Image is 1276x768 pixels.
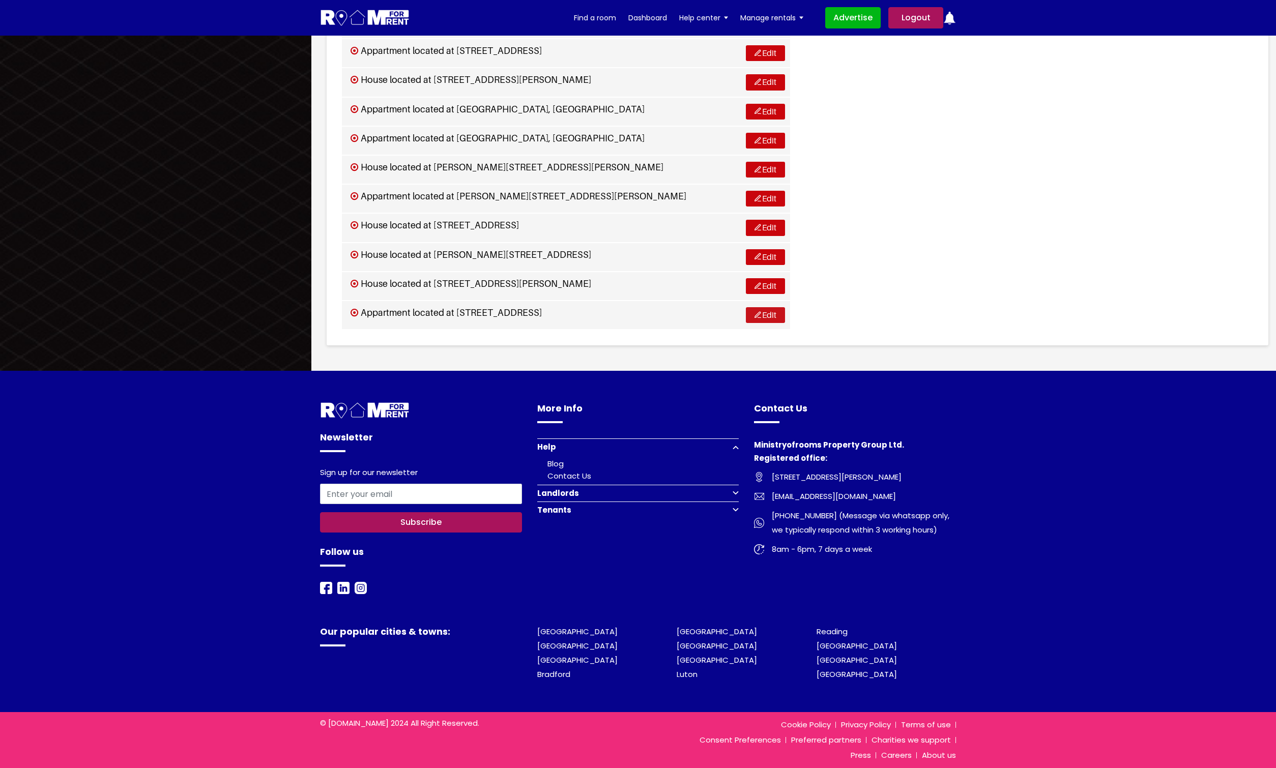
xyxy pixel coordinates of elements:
h4: More Info [537,401,739,423]
a: Press [846,750,876,760]
a: Bradford [537,669,570,680]
a: [GEOGRAPHIC_DATA] [817,669,897,680]
h3: Appartment located at [GEOGRAPHIC_DATA], [GEOGRAPHIC_DATA] [351,133,645,144]
a: [GEOGRAPHIC_DATA] [677,655,757,665]
img: Edit [755,253,761,259]
a: Terms of use [896,719,956,730]
h4: Our popular cities & towns: [320,625,522,646]
h3: Appartment located at [STREET_ADDRESS] [351,45,542,56]
a: Edit [746,162,785,178]
a: [GEOGRAPHIC_DATA] [817,640,897,651]
span: 8am - 6pm, 7 days a week [764,542,872,556]
a: [STREET_ADDRESS][PERSON_NAME] [754,470,956,484]
img: Room For Rent [754,544,764,554]
button: Tenants [537,501,739,518]
a: Blog [547,458,564,469]
img: ic-notification [943,12,956,24]
a: Privacy Policy [836,719,896,730]
h3: Appartment located at [GEOGRAPHIC_DATA], [GEOGRAPHIC_DATA] [351,104,645,115]
a: Preferred partners [786,734,866,745]
p: © [DOMAIN_NAME] 2024 All Right Reserved. [320,717,522,729]
h4: Follow us [320,545,522,567]
a: Edit [746,133,785,149]
span: [EMAIL_ADDRESS][DOMAIN_NAME] [764,489,896,504]
a: Instagram [355,582,367,594]
img: Logo for Room for Rent, featuring a welcoming design with a house icon and modern typography [320,9,410,27]
a: Contact Us [547,470,591,481]
button: Subscribe [320,512,522,533]
a: Help center [679,10,728,25]
input: Enter your email [320,484,522,504]
img: Edit [755,224,761,230]
a: [GEOGRAPHIC_DATA] [537,626,618,637]
img: Room For Rent [337,582,350,594]
a: Luton [677,669,698,680]
h4: Ministryofrooms Property Group Ltd. Registered office: [754,438,956,470]
button: Help [537,438,739,455]
h3: House located at [STREET_ADDRESS][PERSON_NAME] [351,278,591,289]
a: Edit [746,74,785,90]
img: Edit [755,195,761,201]
a: [GEOGRAPHIC_DATA] [537,640,618,651]
img: Edit [755,282,761,289]
img: Room For Rent [320,401,410,420]
h4: Newsletter [320,430,522,452]
a: 8am - 6pm, 7 days a week [754,542,956,556]
a: Reading [817,626,848,637]
img: Room For Rent [320,582,332,594]
img: Edit [755,311,761,318]
h3: House located at [STREET_ADDRESS][PERSON_NAME] [351,74,591,85]
a: Edit [746,307,785,323]
a: [GEOGRAPHIC_DATA] [677,626,757,637]
a: Cookie Policy [776,719,836,730]
a: Edit [746,104,785,120]
img: Room For Rent [754,491,764,501]
a: [GEOGRAPHIC_DATA] [677,640,757,651]
a: Edit [746,278,785,294]
a: [GEOGRAPHIC_DATA] [537,655,618,665]
label: Sign up for our newsletter [320,468,418,480]
a: Advertise [825,7,881,28]
a: About us [917,750,956,760]
h3: House located at [PERSON_NAME][STREET_ADDRESS][PERSON_NAME] [351,162,663,173]
a: [GEOGRAPHIC_DATA] [817,655,897,665]
a: Dashboard [628,10,667,25]
h3: Appartment located at [STREET_ADDRESS] [351,307,542,318]
a: Charities we support [866,734,956,745]
img: Room For Rent [754,472,764,482]
a: Consent Preferences [694,734,786,745]
a: Edit [746,45,785,61]
img: Room For Rent [754,518,764,528]
a: Edit [746,191,785,206]
img: Edit [755,137,761,143]
h4: Contact Us [754,401,956,423]
span: [STREET_ADDRESS][PERSON_NAME] [764,470,902,484]
a: Edit [746,249,785,265]
h3: House located at [PERSON_NAME][STREET_ADDRESS] [351,249,591,260]
span: [PHONE_NUMBER] (Message via whatsapp only, we typically respond within 3 working hours) [764,509,956,537]
img: Edit [755,107,761,114]
a: Logout [888,7,943,28]
button: Landlords [537,485,739,501]
a: Facebook [320,582,332,594]
img: Edit [755,166,761,172]
img: Room For Rent [355,582,367,594]
a: Edit [746,220,785,235]
h3: Appartment located at [PERSON_NAME][STREET_ADDRESS][PERSON_NAME] [351,191,686,202]
a: LinkedIn [337,582,350,594]
a: Find a room [574,10,616,25]
a: [EMAIL_ADDRESS][DOMAIN_NAME] [754,489,956,504]
img: Edit [755,78,761,85]
a: Careers [876,750,917,760]
h3: House located at [STREET_ADDRESS] [351,220,519,231]
a: Manage rentals [740,10,803,25]
a: [PHONE_NUMBER] (Message via whatsapp only, we typically respond within 3 working hours) [754,509,956,537]
img: Edit [755,49,761,56]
